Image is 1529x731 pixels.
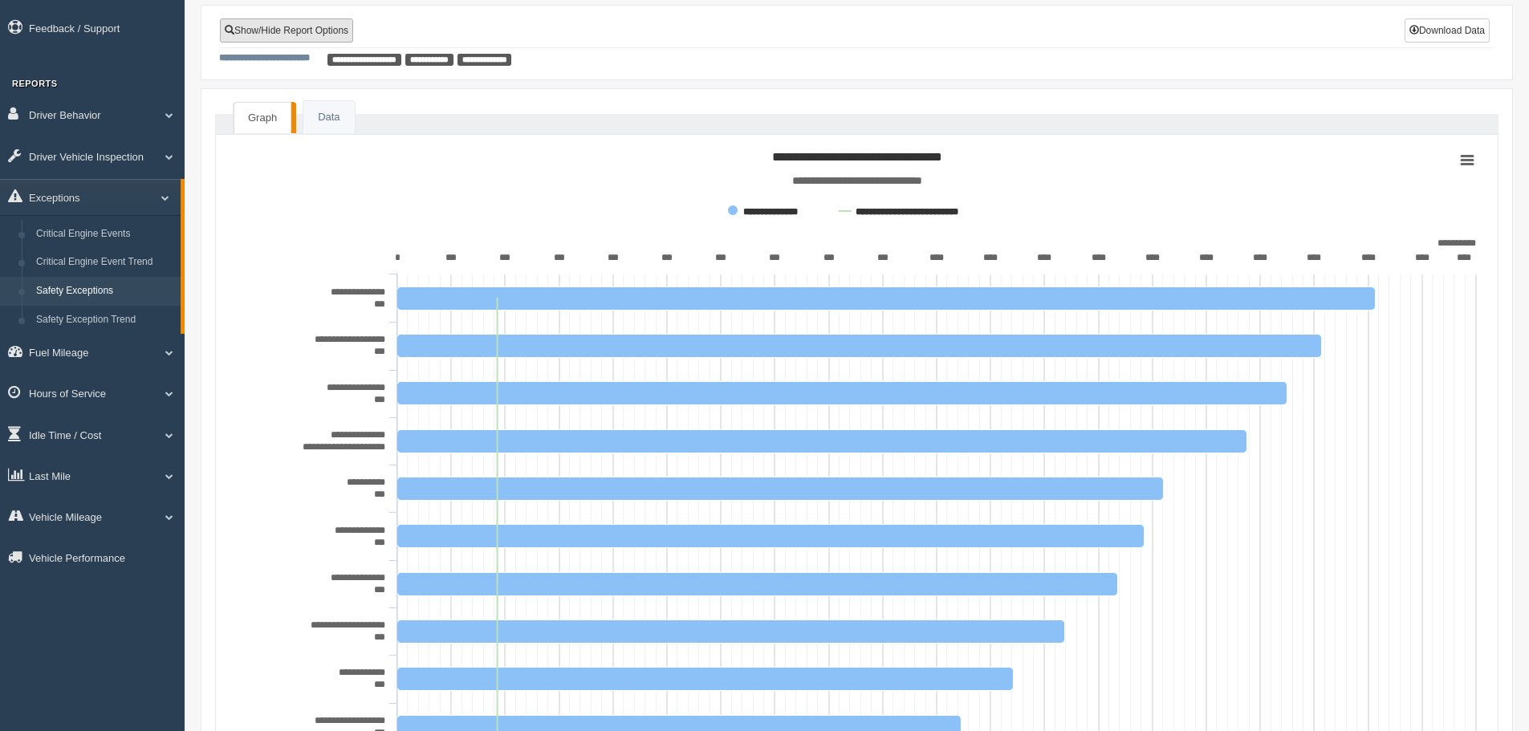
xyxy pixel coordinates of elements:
[1405,18,1490,43] button: Download Data
[29,277,181,306] a: Safety Exceptions
[29,220,181,249] a: Critical Engine Events
[220,18,353,43] a: Show/Hide Report Options
[29,248,181,277] a: Critical Engine Event Trend
[303,101,354,134] a: Data
[234,102,291,134] a: Graph
[29,306,181,335] a: Safety Exception Trend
